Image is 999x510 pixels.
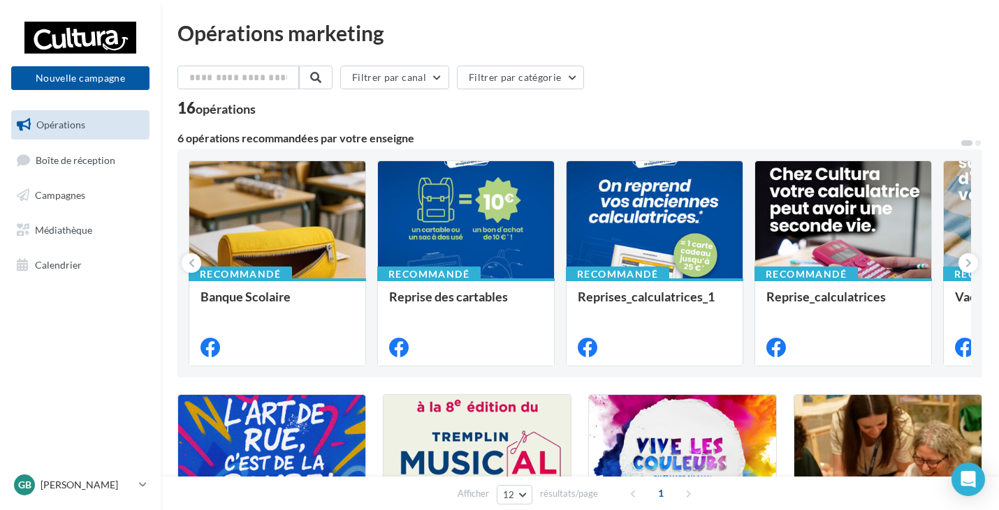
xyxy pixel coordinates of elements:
[497,485,532,504] button: 12
[578,289,715,304] span: Reprises_calculatrices_1
[11,66,150,90] button: Nouvelle campagne
[340,66,449,89] button: Filtrer par canal
[200,289,291,304] span: Banque Scolaire
[177,22,982,43] div: Opérations marketing
[377,267,481,282] div: Recommandé
[458,487,489,500] span: Afficher
[189,267,292,282] div: Recommandé
[650,482,672,504] span: 1
[8,110,152,140] a: Opérations
[566,267,669,282] div: Recommandé
[18,478,31,492] span: GB
[540,487,598,500] span: résultats/page
[177,100,256,116] div: 16
[36,119,85,130] span: Opérations
[457,66,584,89] button: Filtrer par catégorie
[8,216,152,245] a: Médiathèque
[177,133,960,144] div: 6 opérations recommandées par votre enseigne
[196,103,256,115] div: opérations
[951,463,985,496] div: Open Intercom Messenger
[35,189,85,201] span: Campagnes
[41,478,133,492] p: [PERSON_NAME]
[754,267,858,282] div: Recommandé
[11,472,150,498] a: GB [PERSON_NAME]
[8,250,152,280] a: Calendrier
[766,289,886,304] span: Reprise_calculatrices
[8,181,152,210] a: Campagnes
[389,289,508,304] span: Reprise des cartables
[35,258,82,270] span: Calendrier
[35,224,92,236] span: Médiathèque
[8,145,152,175] a: Boîte de réception
[36,153,115,165] span: Boîte de réception
[503,489,515,500] span: 12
